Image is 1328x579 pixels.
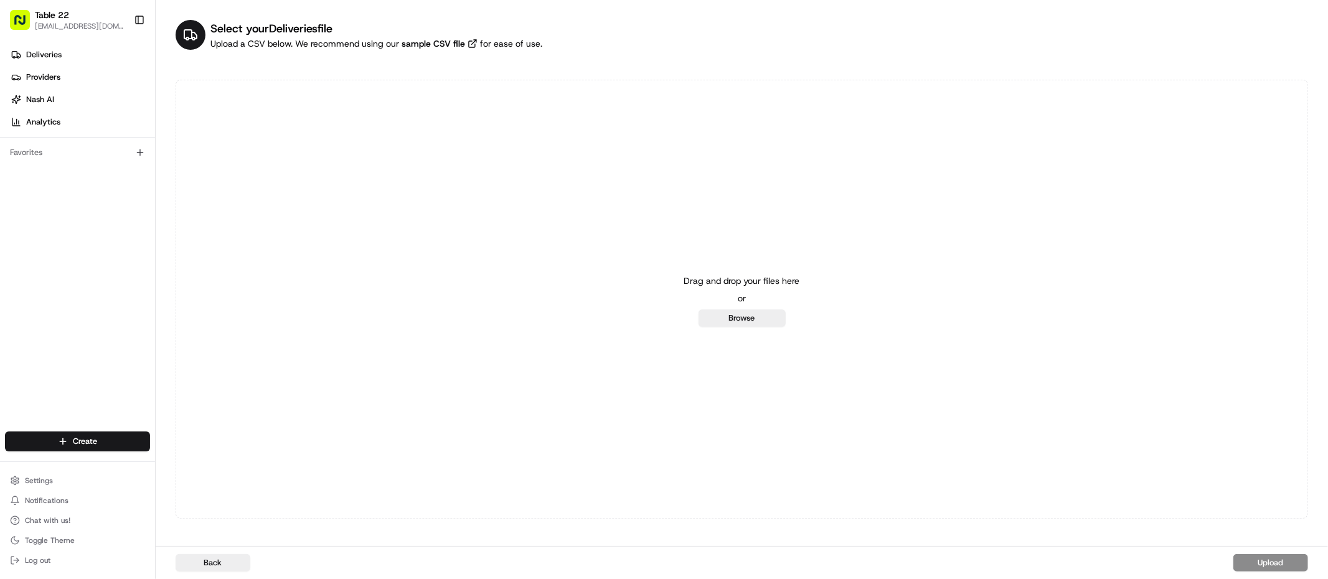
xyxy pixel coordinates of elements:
[176,554,250,572] button: Back
[210,37,542,50] div: Upload a CSV below. We recommend using our for ease of use.
[684,275,800,287] p: Drag and drop your files here
[56,131,171,141] div: We're available if you need us!
[25,278,95,291] span: Knowledge Base
[5,552,150,569] button: Log out
[35,9,69,21] button: Table 22
[105,280,115,289] div: 💻
[12,50,227,70] p: Welcome 👋
[699,309,786,327] button: Browse
[103,227,108,237] span: •
[12,280,22,289] div: 📗
[39,193,101,203] span: [PERSON_NAME]
[5,472,150,489] button: Settings
[25,476,53,486] span: Settings
[5,532,150,549] button: Toggle Theme
[73,436,97,447] span: Create
[5,492,150,509] button: Notifications
[103,193,108,203] span: •
[110,193,136,203] span: [DATE]
[5,143,150,162] div: Favorites
[100,273,205,296] a: 💻API Documentation
[12,162,83,172] div: Past conversations
[25,194,35,204] img: 1736555255976-a54dd68f-1ca7-489b-9aae-adbdc363a1c4
[56,119,204,131] div: Start new chat
[5,112,155,132] a: Analytics
[88,308,151,318] a: Powered byPylon
[12,181,32,201] img: Masood Aslam
[124,309,151,318] span: Pylon
[5,5,129,35] button: Table 22[EMAIL_ADDRESS][DOMAIN_NAME]
[5,90,155,110] a: Nash AI
[25,515,70,525] span: Chat with us!
[738,292,746,304] p: or
[193,159,227,174] button: See all
[26,116,60,128] span: Analytics
[25,496,68,506] span: Notifications
[26,49,62,60] span: Deliveries
[399,37,480,50] a: sample CSV file
[7,273,100,296] a: 📗Knowledge Base
[26,94,54,105] span: Nash AI
[5,45,155,65] a: Deliveries
[25,535,75,545] span: Toggle Theme
[26,72,60,83] span: Providers
[212,123,227,138] button: Start new chat
[12,215,32,235] img: Angelique Valdez
[32,80,205,93] input: Clear
[210,20,542,37] h1: Select your Deliveries file
[39,227,101,237] span: [PERSON_NAME]
[25,227,35,237] img: 1736555255976-a54dd68f-1ca7-489b-9aae-adbdc363a1c4
[5,431,150,451] button: Create
[26,119,49,141] img: 8571987876998_91fb9ceb93ad5c398215_72.jpg
[5,67,155,87] a: Providers
[12,12,37,37] img: Nash
[35,21,124,31] button: [EMAIL_ADDRESS][DOMAIN_NAME]
[110,227,136,237] span: [DATE]
[12,119,35,141] img: 1736555255976-a54dd68f-1ca7-489b-9aae-adbdc363a1c4
[118,278,200,291] span: API Documentation
[25,555,50,565] span: Log out
[5,512,150,529] button: Chat with us!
